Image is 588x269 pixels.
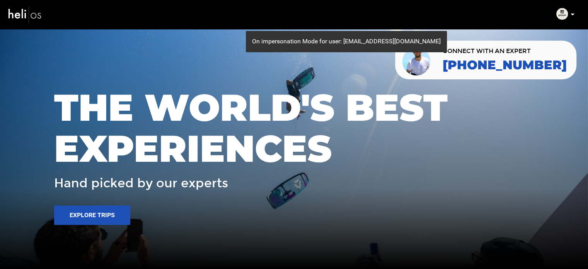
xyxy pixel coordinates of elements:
a: [PHONE_NUMBER] [443,58,567,72]
button: Explore Trips [54,206,130,225]
span: Hand picked by our experts [54,176,228,190]
span: THE WORLD'S BEST EXPERIENCES [54,87,534,169]
img: heli-logo [8,4,43,25]
img: 7f7323330d93bcec52da60f6ec3f67b9.png [556,8,568,20]
span: CONNECT WITH AN EXPERT [443,48,567,54]
img: contact our team [401,44,433,76]
div: On impersonation Mode for user: [EMAIL_ADDRESS][DOMAIN_NAME] [246,31,447,52]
